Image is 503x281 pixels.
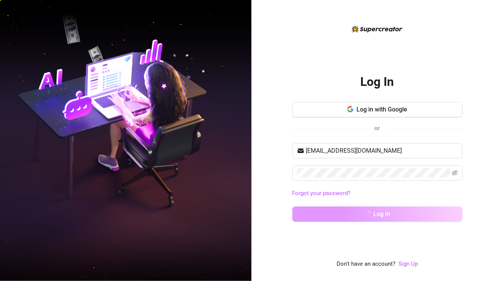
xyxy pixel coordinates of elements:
[374,210,390,218] span: Log in
[306,146,458,155] input: Your email
[356,106,407,113] span: Log in with Google
[364,211,371,217] span: loading
[337,260,395,269] span: Don't have an account?
[292,207,463,222] button: Log in
[398,260,418,267] a: Sign Up
[452,170,458,176] span: eye-invisible
[292,102,463,117] button: Log in with Google
[361,74,394,90] h2: Log In
[398,260,418,269] a: Sign Up
[292,189,463,198] a: Forgot your password?
[292,190,351,197] a: Forgot your password?
[375,125,380,132] span: or
[352,26,403,32] img: logo-BBDzfeDw.svg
